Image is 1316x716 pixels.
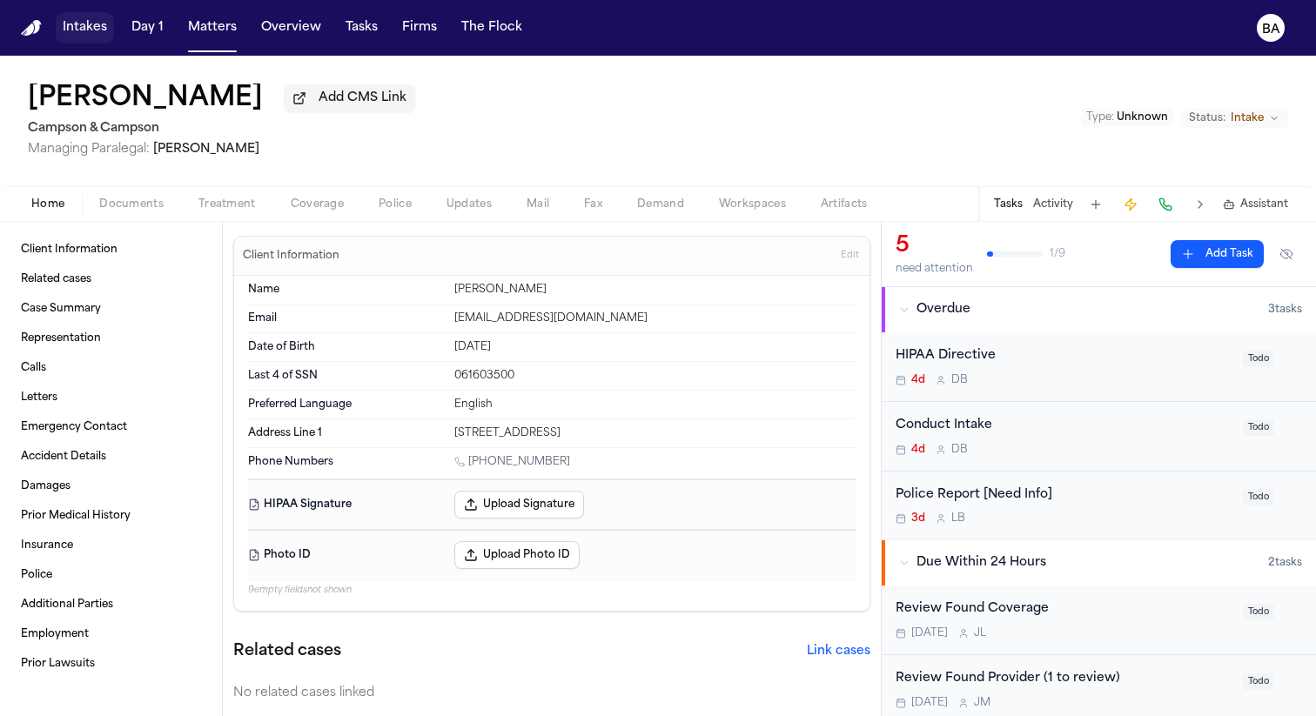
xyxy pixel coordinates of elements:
[254,12,328,43] button: Overview
[153,143,259,156] span: [PERSON_NAME]
[821,197,868,211] span: Artifacts
[454,12,529,43] button: The Flock
[882,540,1316,586] button: Due Within 24 Hours2tasks
[911,373,925,387] span: 4d
[1268,303,1302,317] span: 3 task s
[454,369,856,383] div: 061603500
[248,426,444,440] dt: Address Line 1
[994,197,1023,211] button: Tasks
[807,643,870,660] button: Link cases
[911,512,925,525] span: 3d
[896,262,973,276] div: need attention
[248,491,444,519] dt: HIPAA Signature
[14,591,208,619] a: Additional Parties
[1243,489,1274,505] span: Todo
[99,197,164,211] span: Documents
[896,416,1232,436] div: Conduct Intake
[1081,109,1173,126] button: Edit Type: Unknown
[233,639,341,664] h2: Related cases
[896,346,1232,366] div: HIPAA Directive
[1118,192,1143,217] button: Create Immediate Task
[319,90,406,107] span: Add CMS Link
[28,118,415,139] h2: Campson & Campson
[951,443,968,457] span: D B
[454,283,856,297] div: [PERSON_NAME]
[31,197,64,211] span: Home
[911,443,925,457] span: 4d
[233,685,870,702] div: No related cases linked
[882,287,1316,332] button: Overdue3tasks
[951,373,968,387] span: D B
[1153,192,1178,217] button: Make a Call
[248,311,444,325] dt: Email
[974,696,990,710] span: J M
[28,143,150,156] span: Managing Paralegal:
[14,650,208,678] a: Prior Lawsuits
[284,84,415,112] button: Add CMS Link
[1243,604,1274,620] span: Todo
[14,502,208,530] a: Prior Medical History
[1171,240,1264,268] button: Add Task
[21,20,42,37] a: Home
[14,325,208,352] a: Representation
[28,84,263,115] h1: [PERSON_NAME]
[1084,192,1108,217] button: Add Task
[1240,197,1288,211] span: Assistant
[239,249,343,263] h3: Client Information
[527,197,549,211] span: Mail
[637,197,684,211] span: Demand
[14,295,208,323] a: Case Summary
[882,586,1316,655] div: Open task: Review Found Coverage
[1189,111,1225,125] span: Status:
[21,20,42,37] img: Finch Logo
[379,197,412,211] span: Police
[454,426,856,440] div: [STREET_ADDRESS]
[28,84,263,115] button: Edit matter name
[395,12,444,43] a: Firms
[1050,247,1065,261] span: 1 / 9
[911,696,948,710] span: [DATE]
[911,626,948,640] span: [DATE]
[56,12,114,43] button: Intakes
[882,402,1316,472] div: Open task: Conduct Intake
[181,12,244,43] button: Matters
[248,541,444,569] dt: Photo ID
[836,242,864,270] button: Edit
[124,12,171,43] button: Day 1
[882,332,1316,402] div: Open task: HIPAA Directive
[14,620,208,648] a: Employment
[896,485,1232,505] div: Police Report [Need Info]
[719,197,786,211] span: Workspaces
[974,626,986,640] span: J L
[14,265,208,293] a: Related cases
[584,197,602,211] span: Fax
[14,532,208,559] a: Insurance
[14,443,208,471] a: Accident Details
[1033,197,1073,211] button: Activity
[248,369,444,383] dt: Last 4 of SSN
[14,561,208,589] a: Police
[454,541,580,569] button: Upload Photo ID
[841,250,859,262] span: Edit
[339,12,385,43] a: Tasks
[248,398,444,412] dt: Preferred Language
[454,340,856,354] div: [DATE]
[1180,108,1288,129] button: Change status from Intake
[896,669,1232,689] div: Review Found Provider (1 to review)
[1243,673,1274,690] span: Todo
[882,472,1316,540] div: Open task: Police Report [Need Info]
[291,197,344,211] span: Coverage
[14,354,208,382] a: Calls
[14,384,208,412] a: Letters
[1086,112,1114,123] span: Type :
[916,554,1046,572] span: Due Within 24 Hours
[1271,240,1302,268] button: Hide completed tasks (⌘⇧H)
[1117,112,1168,123] span: Unknown
[446,197,492,211] span: Updates
[248,283,444,297] dt: Name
